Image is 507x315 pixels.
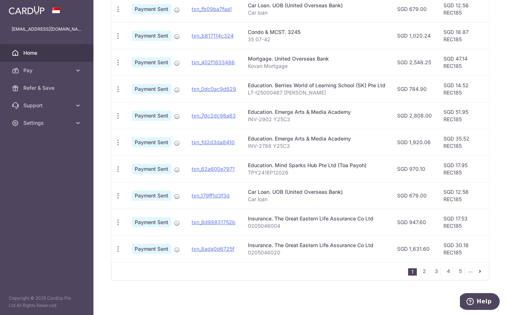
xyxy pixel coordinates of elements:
[23,49,72,57] span: Home
[460,293,500,311] iframe: Opens a widget where you can find more information
[456,267,465,276] a: 5
[248,82,385,89] div: Education. Berries World of Learning School (SK) Pte Ltd
[248,215,385,222] div: Insurance. The Great Eastern Life Assurance Co Ltd
[192,139,235,145] a: txn_fd2d3da8410
[192,166,235,172] a: txn_62a600e7971
[391,155,438,182] td: SGD 970.10
[444,267,453,276] a: 4
[132,191,171,201] span: Payment Sent
[23,102,72,109] span: Support
[23,67,72,74] span: Pay
[192,246,234,252] a: txn_8ada0d6725f
[192,219,235,225] a: txn_8d98831752b
[438,49,485,76] td: SGD 47.14 REC185
[420,267,429,276] a: 2
[248,28,385,36] div: Condo & MCST. 3245
[132,111,171,121] span: Payment Sent
[132,137,171,147] span: Payment Sent
[23,84,72,92] span: Refer & Save
[192,59,235,65] a: txn_402f1833486
[248,249,385,256] p: 0205046020
[192,192,230,199] a: txn_179ff1d3f3d
[192,32,234,39] a: txn_b817114c324
[248,162,385,169] div: Education. Mind Sparks Hub Pte Ltd (Toa Payoh)
[248,62,385,70] p: Kovan Mortgage
[438,102,485,129] td: SGD 51.95 REC185
[12,26,82,33] p: [EMAIL_ADDRESS][DOMAIN_NAME]
[132,4,171,14] span: Payment Sent
[248,222,385,230] p: 0205046004
[248,116,385,123] p: INV-2902 Y25C3
[132,31,171,41] span: Payment Sent
[438,22,485,49] td: SGD 18.87 REC185
[468,267,473,276] li: ...
[248,9,385,16] p: Car loan
[391,49,438,76] td: SGD 2,548.25
[192,86,236,92] a: txn_0dc0ac9d629
[248,135,385,142] div: Education. Emerge Arts & Media Academy
[132,244,171,254] span: Payment Sent
[132,164,171,174] span: Payment Sent
[391,102,438,129] td: SGD 2,808.00
[9,6,45,15] img: CardUp
[248,242,385,249] div: Insurance. The Great Eastern Life Assurance Co Ltd
[248,2,385,9] div: Car Loan. UOB (United Overseas Bank)
[438,76,485,102] td: SGD 14.52 REC185
[391,182,438,209] td: SGD 679.00
[248,142,385,150] p: INV-2768 Y25C3
[391,235,438,262] td: SGD 1,631.60
[132,57,171,68] span: Payment Sent
[408,262,489,280] nav: pager
[391,22,438,49] td: SGD 1,020.24
[391,209,438,235] td: SGD 947.60
[432,267,441,276] a: 3
[132,84,171,94] span: Payment Sent
[192,6,232,12] a: txn_fb09ba7faa1
[248,188,385,196] div: Car Loan. UOB (United Overseas Bank)
[23,119,72,127] span: Settings
[192,112,236,119] a: txn_7dc2dc98a63
[248,36,385,43] p: 35 07-42
[248,55,385,62] div: Mortgage. United Overseas Bank
[391,129,438,155] td: SGD 1,920.06
[438,155,485,182] td: SGD 17.95 REC185
[248,108,385,116] div: Education. Emerge Arts & Media Academy
[438,129,485,155] td: SGD 35.52 REC185
[248,89,385,96] p: LT-I25000467 [PERSON_NAME]
[132,217,171,227] span: Payment Sent
[438,235,485,262] td: SGD 30.18 REC185
[391,76,438,102] td: SGD 784.90
[248,196,385,203] p: Car loan
[438,209,485,235] td: SGD 17.53 REC185
[438,182,485,209] td: SGD 12.56 REC185
[408,268,417,276] li: 1
[248,169,385,176] p: TPY241EP12026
